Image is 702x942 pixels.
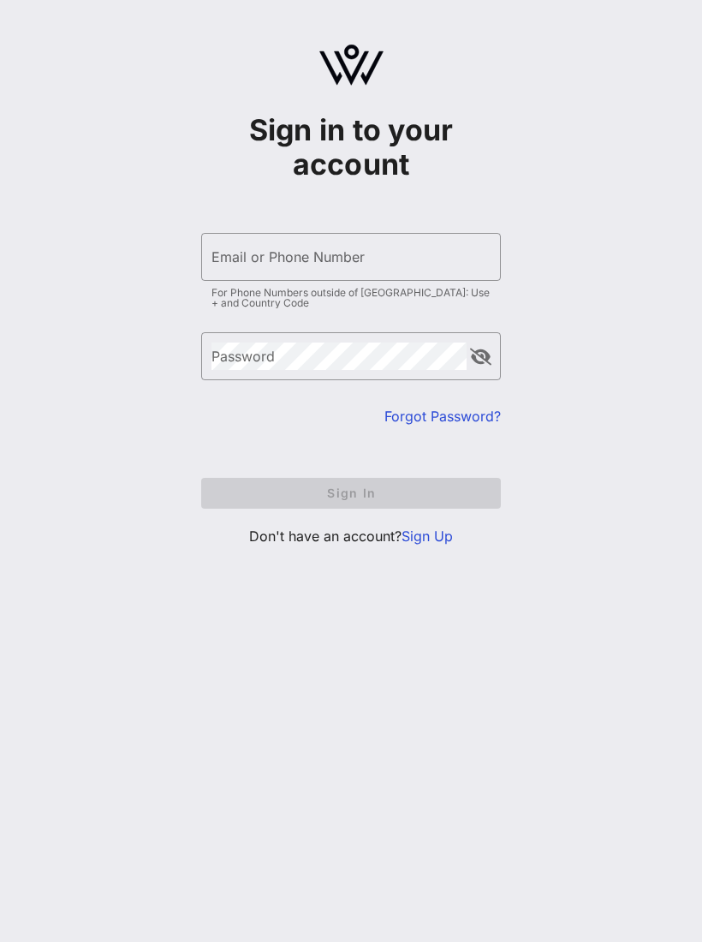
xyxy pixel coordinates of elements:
div: For Phone Numbers outside of [GEOGRAPHIC_DATA]: Use + and Country Code [211,288,491,308]
p: Don't have an account? [201,526,501,546]
img: logo.svg [319,45,384,86]
a: Sign Up [402,528,453,545]
h1: Sign in to your account [201,113,501,182]
a: Forgot Password? [384,408,501,425]
button: append icon [470,349,491,366]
